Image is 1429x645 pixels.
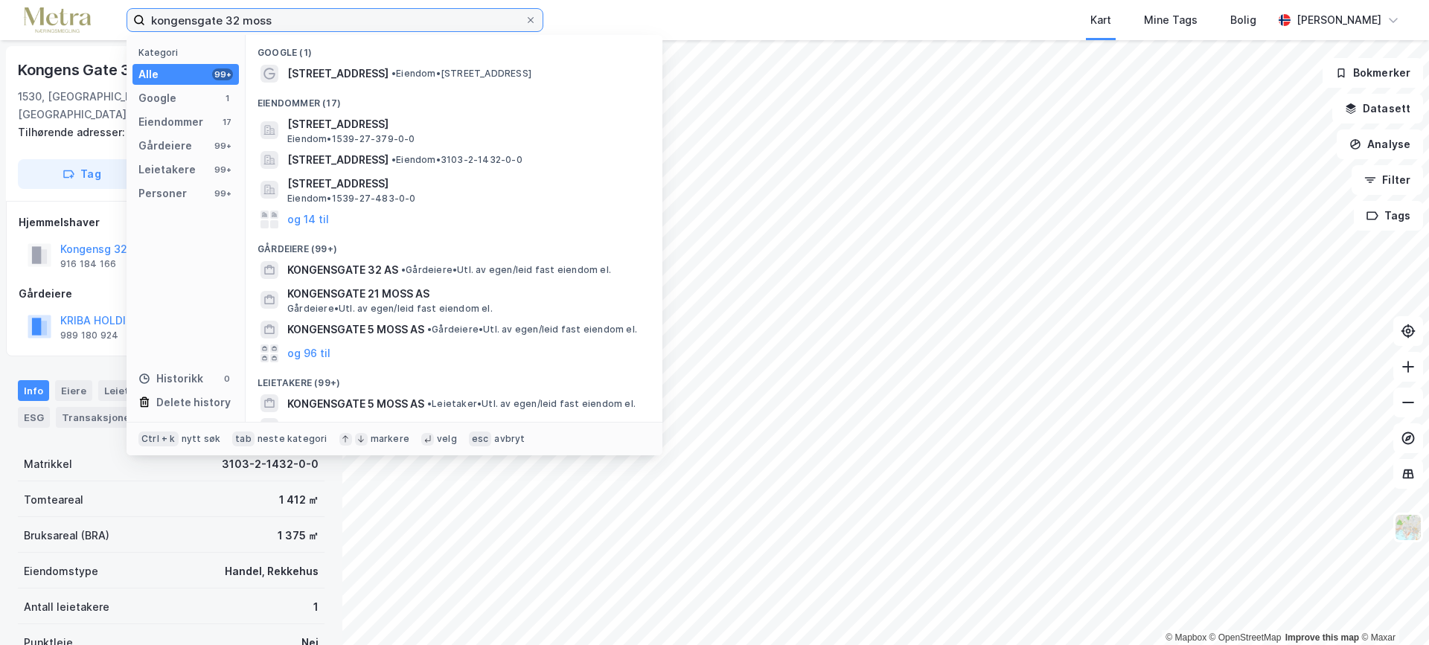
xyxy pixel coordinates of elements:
span: KONGENSGATE 5 MOSS AS [287,321,424,338]
div: ESG [18,407,50,428]
div: Gårdeiere (99+) [246,231,662,258]
div: Kontrollprogram for chat [1355,574,1429,645]
img: Z [1394,513,1422,542]
div: 99+ [212,187,233,199]
div: 1 [313,598,319,616]
div: Tomteareal [24,491,83,509]
a: Mapbox [1166,632,1206,643]
span: Gårdeiere • Utl. av egen/leid fast eiendom el. [401,264,611,276]
span: Tilhørende adresser: [18,126,128,138]
button: Filter [1352,165,1423,195]
span: Gårdeiere • Utl. av egen/leid fast eiendom el. [427,324,637,336]
button: og 14 til [287,211,329,228]
div: Antall leietakere [24,598,109,616]
div: 99+ [212,164,233,176]
div: Transaksjoner [56,407,158,428]
div: Matrikkel [24,455,72,473]
div: Eiendommer [138,113,203,131]
div: 1 375 ㎡ [278,527,319,545]
div: 99+ [212,68,233,80]
div: Hjemmelshaver [19,214,324,231]
span: • [427,324,432,335]
span: Eiendom • 3103-2-1432-0-0 [391,154,522,166]
div: Eiendommer (17) [246,86,662,112]
div: 916 184 166 [60,258,116,270]
span: Eiendom • 1539-27-483-0-0 [287,193,416,205]
div: Leietakere [98,380,181,401]
a: OpenStreetMap [1209,632,1282,643]
div: Bruksareal (BRA) [24,527,109,545]
button: Tag [18,159,146,189]
div: Wulfsbergs [STREET_ADDRESS] [18,123,313,141]
div: Kongens Gate 32 [18,58,142,82]
div: Leietakere [138,161,196,179]
span: • [401,264,406,275]
img: metra-logo.256734c3b2bbffee19d4.png [24,7,91,33]
div: Leietakere (99+) [246,365,662,392]
span: • [391,154,396,165]
div: Bolig [1230,11,1256,29]
iframe: Chat Widget [1355,574,1429,645]
span: [STREET_ADDRESS] [287,175,645,193]
span: [STREET_ADDRESS] [287,65,389,83]
span: [STREET_ADDRESS] [287,151,389,169]
span: Gårdeiere • Utl. av egen/leid fast eiendom el. [287,303,493,315]
div: 17 [221,116,233,128]
div: Info [18,380,49,401]
div: velg [437,433,457,445]
div: 0 [221,373,233,385]
div: Personer [138,184,187,202]
div: neste kategori [258,433,327,445]
div: Delete history [156,394,231,411]
span: KONGENSGATE 32 AS [287,261,398,279]
div: avbryt [494,433,525,445]
button: Analyse [1337,129,1423,159]
div: 1 412 ㎡ [279,491,319,509]
div: Kart [1090,11,1111,29]
input: Søk på adresse, matrikkel, gårdeiere, leietakere eller personer [145,9,525,31]
div: Eiere [55,380,92,401]
button: Tags [1354,201,1423,231]
span: Leietaker • Utl. av egen/leid fast eiendom el. [427,398,636,410]
div: 1 [221,92,233,104]
button: Bokmerker [1323,58,1423,88]
div: Handel, Rekkehus [225,562,319,580]
span: KONGENSGATE 7 BOLIGSAMEIE - [GEOGRAPHIC_DATA] [287,419,567,437]
span: KONGENSGATE 5 MOSS AS [287,395,424,413]
div: Ctrl + k [138,431,179,446]
div: [PERSON_NAME] [1297,11,1381,29]
button: Datasett [1332,94,1423,123]
span: [STREET_ADDRESS] [287,115,645,133]
span: Eiendom • [STREET_ADDRESS] [391,68,531,80]
div: markere [371,433,409,445]
div: Gårdeiere [19,285,324,303]
span: KONGENSGATE 21 MOSS AS [287,285,645,303]
div: 1530, [GEOGRAPHIC_DATA], [GEOGRAPHIC_DATA] [18,88,258,123]
span: Eiendom • 1539-27-379-0-0 [287,133,415,145]
div: tab [232,431,255,446]
div: Eiendomstype [24,562,98,580]
div: Historikk [138,370,203,388]
div: Google (1) [246,35,662,62]
div: Alle [138,65,159,83]
span: • [427,398,432,409]
a: Improve this map [1285,632,1359,643]
div: nytt søk [182,433,221,445]
button: og 96 til [287,344,330,362]
span: • [391,68,396,79]
div: Kategori [138,47,239,58]
div: Mine Tags [1144,11,1198,29]
div: esc [469,431,492,446]
div: 989 180 924 [60,330,118,341]
div: Google [138,89,176,107]
div: 3103-2-1432-0-0 [222,455,319,473]
div: 99+ [212,140,233,152]
div: Gårdeiere [138,137,192,155]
